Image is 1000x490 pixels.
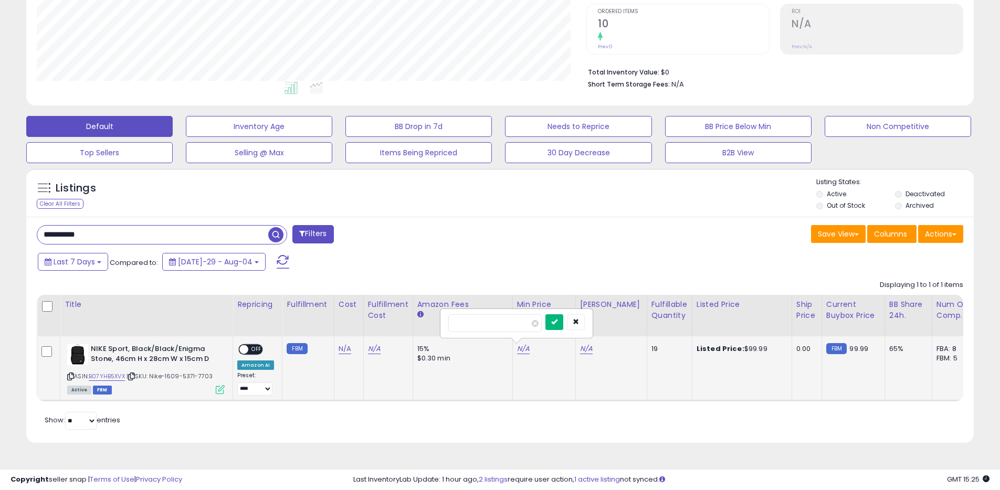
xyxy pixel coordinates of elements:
span: OFF [248,345,265,354]
a: Privacy Policy [136,474,182,484]
div: 15% [417,344,504,354]
span: Ordered Items [598,9,769,15]
a: Terms of Use [90,474,134,484]
label: Archived [906,201,934,210]
div: Fulfillable Quantity [651,299,688,321]
span: N/A [671,79,684,89]
li: $0 [588,65,955,78]
div: Listed Price [697,299,787,310]
button: Needs to Reprice [505,116,651,137]
div: $99.99 [697,344,784,354]
button: Selling @ Max [186,142,332,163]
button: 30 Day Decrease [505,142,651,163]
img: 31ak003xXcL._SL40_.jpg [67,344,88,365]
button: BB Drop in 7d [345,116,492,137]
div: Clear All Filters [37,199,83,209]
small: FBM [826,343,847,354]
a: 2 listings [479,474,508,484]
label: Deactivated [906,189,945,198]
div: [PERSON_NAME] [580,299,643,310]
button: Default [26,116,173,137]
button: Columns [867,225,917,243]
strong: Copyright [10,474,49,484]
span: | SKU: Nike-1609-5371-7703 [127,372,213,380]
b: Listed Price: [697,344,744,354]
b: NIKE Sport, Black/Black/Enigma Stone, 46cm H x 28cm W x 15cm D [91,344,218,366]
div: Fulfillment Cost [368,299,408,321]
h2: N/A [792,18,963,32]
button: Non Competitive [825,116,971,137]
div: Ship Price [796,299,817,321]
small: Amazon Fees. [417,310,424,319]
a: B07YHB5XVX [89,372,125,381]
span: Columns [874,229,907,239]
a: N/A [339,344,351,354]
span: [DATE]-29 - Aug-04 [178,257,252,267]
div: Preset: [237,372,274,396]
div: 0.00 [796,344,814,354]
h2: 10 [598,18,769,32]
a: N/A [580,344,593,354]
b: Total Inventory Value: [588,68,659,77]
button: BB Price Below Min [665,116,812,137]
div: Displaying 1 to 1 of 1 items [880,280,963,290]
div: Amazon Fees [417,299,508,310]
div: Num of Comp. [936,299,975,321]
a: N/A [368,344,381,354]
span: Last 7 Days [54,257,95,267]
button: [DATE]-29 - Aug-04 [162,253,266,271]
button: Save View [811,225,866,243]
div: FBA: 8 [936,344,971,354]
span: Compared to: [110,258,158,268]
span: Show: entries [45,415,120,425]
label: Active [827,189,846,198]
a: 1 active listing [574,474,620,484]
a: N/A [517,344,530,354]
span: FBM [93,386,112,395]
span: 99.99 [849,344,868,354]
div: ASIN: [67,344,225,393]
button: Filters [292,225,333,243]
span: All listings currently available for purchase on Amazon [67,386,91,395]
small: FBM [287,343,307,354]
span: ROI [792,9,963,15]
div: FBM: 5 [936,354,971,363]
div: $0.30 min [417,354,504,363]
div: Last InventoryLab Update: 1 hour ago, require user action, not synced. [353,475,990,485]
div: 65% [889,344,924,354]
span: 2025-08-15 15:25 GMT [947,474,990,484]
p: Listing States: [816,177,974,187]
div: Repricing [237,299,278,310]
button: Items Being Repriced [345,142,492,163]
button: Last 7 Days [38,253,108,271]
b: Short Term Storage Fees: [588,80,670,89]
button: Actions [918,225,963,243]
small: Prev: 0 [598,44,613,50]
button: Inventory Age [186,116,332,137]
small: Prev: N/A [792,44,812,50]
div: Fulfillment [287,299,329,310]
div: Title [65,299,228,310]
div: 19 [651,344,684,354]
div: BB Share 24h. [889,299,928,321]
label: Out of Stock [827,201,865,210]
div: seller snap | | [10,475,182,485]
div: Min Price [517,299,571,310]
h5: Listings [56,181,96,196]
div: Current Buybox Price [826,299,880,321]
div: Amazon AI [237,360,274,370]
button: B2B View [665,142,812,163]
div: Cost [339,299,359,310]
button: Top Sellers [26,142,173,163]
